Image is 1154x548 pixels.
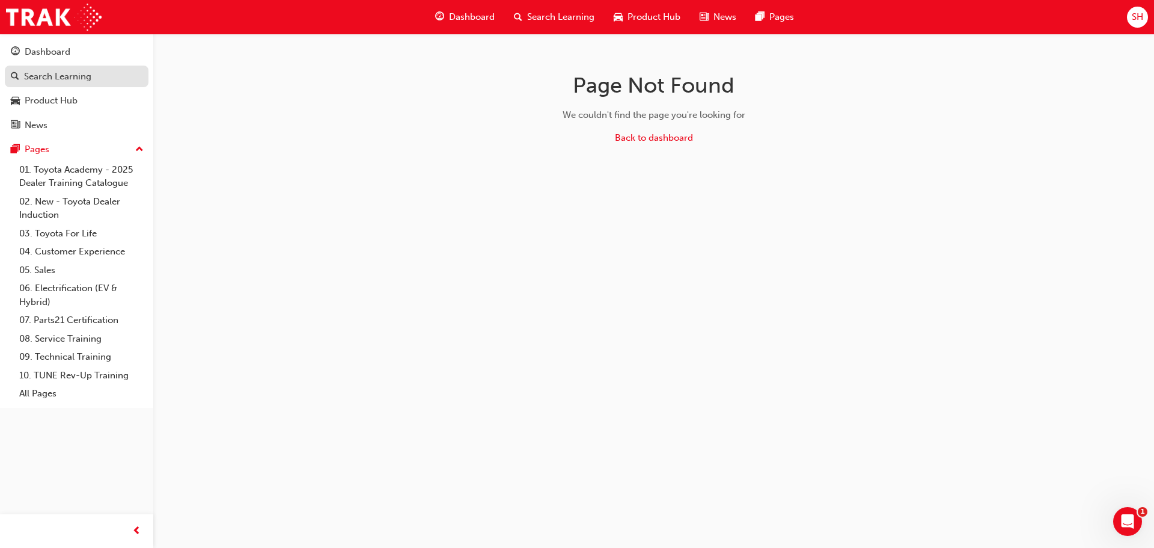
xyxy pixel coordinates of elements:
a: car-iconProduct Hub [604,5,690,29]
span: Pages [769,10,794,24]
span: news-icon [700,10,709,25]
img: Trak [6,4,102,31]
a: 03. Toyota For Life [14,224,148,243]
a: 04. Customer Experience [14,242,148,261]
span: guage-icon [435,10,444,25]
span: pages-icon [11,144,20,155]
a: 06. Electrification (EV & Hybrid) [14,279,148,311]
div: Product Hub [25,94,78,108]
a: Product Hub [5,90,148,112]
span: car-icon [11,96,20,106]
div: Search Learning [24,70,91,84]
div: News [25,119,47,132]
div: Dashboard [25,45,70,59]
a: search-iconSearch Learning [504,5,604,29]
a: guage-iconDashboard [426,5,504,29]
a: Dashboard [5,41,148,63]
span: news-icon [11,120,20,131]
div: Pages [25,143,49,156]
span: Search Learning [527,10,594,24]
a: news-iconNews [690,5,746,29]
span: guage-icon [11,47,20,58]
button: Pages [5,138,148,161]
h1: Page Not Found [463,72,844,99]
button: SH [1127,7,1148,28]
a: News [5,114,148,137]
a: 08. Service Training [14,330,148,348]
span: search-icon [11,72,19,82]
button: DashboardSearch LearningProduct HubNews [5,38,148,138]
a: 09. Technical Training [14,348,148,366]
a: 05. Sales [14,261,148,280]
a: All Pages [14,384,148,403]
a: 02. New - Toyota Dealer Induction [14,192,148,224]
span: News [713,10,736,24]
a: pages-iconPages [746,5,804,29]
span: search-icon [514,10,522,25]
span: Product Hub [627,10,680,24]
span: pages-icon [756,10,765,25]
a: 07. Parts21 Certification [14,311,148,330]
span: prev-icon [132,524,141,539]
span: car-icon [614,10,623,25]
span: 1 [1138,507,1147,517]
a: Search Learning [5,66,148,88]
span: Dashboard [449,10,495,24]
span: SH [1132,10,1143,24]
a: 01. Toyota Academy - 2025 Dealer Training Catalogue [14,161,148,192]
a: 10. TUNE Rev-Up Training [14,366,148,385]
span: up-icon [135,142,144,158]
iframe: Intercom live chat [1113,507,1142,536]
div: We couldn't find the page you're looking for [463,108,844,122]
a: Back to dashboard [615,132,693,143]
